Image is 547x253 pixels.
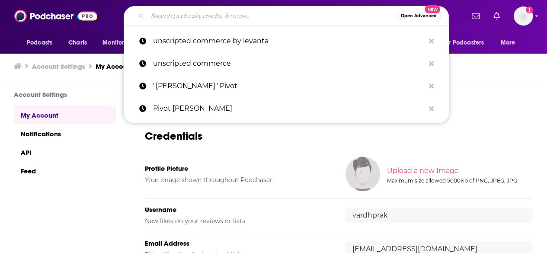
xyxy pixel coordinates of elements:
[145,239,332,247] h5: Email Address
[514,6,533,26] img: User Profile
[401,14,437,18] span: Open Advanced
[514,6,533,26] button: Show profile menu
[14,143,116,161] a: API
[514,6,533,26] span: Logged in as vardhprak
[124,97,449,120] a: Pivot [PERSON_NAME]
[124,52,449,75] a: unscripted commerce
[345,157,380,191] img: Your profile image
[96,62,133,70] a: My Account
[124,30,449,52] a: unscripted commerce by levanta
[425,5,440,13] span: New
[345,208,532,223] input: username
[387,177,531,184] div: Maximum size allowed 5000Kb of PNG, JPEG, JPG
[145,217,332,225] h5: New likes on your reviews or lists
[442,37,484,49] span: For Podcasters
[21,35,64,51] button: open menu
[145,129,532,143] h3: Credentials
[96,35,144,51] button: open menu
[153,97,425,120] p: Pivot Kara Swisher
[490,9,503,23] a: Show notifications dropdown
[14,90,116,99] h3: Account Settings
[145,205,332,214] h5: Username
[501,37,515,49] span: More
[526,6,533,13] svg: Add a profile image
[14,161,116,180] a: Feed
[145,164,332,173] h5: Profile Picture
[27,37,52,49] span: Podcasts
[437,35,496,51] button: open menu
[14,8,97,24] img: Podchaser - Follow, Share and Rate Podcasts
[68,37,87,49] span: Charts
[14,124,116,143] a: Notifications
[153,30,425,52] p: unscripted commerce by levanta
[102,37,133,49] span: Monitoring
[32,62,85,70] a: Account Settings
[124,6,449,26] div: Search podcasts, credits, & more...
[153,75,425,97] p: "Kara Swisher" Pivot
[468,9,483,23] a: Show notifications dropdown
[124,75,449,97] a: "[PERSON_NAME]" Pivot
[145,176,332,184] h5: Your image shown throughout Podchaser.
[153,52,425,75] p: unscripted commerce
[397,11,441,21] button: Open AdvancedNew
[147,9,397,23] input: Search podcasts, credits, & more...
[14,106,116,124] a: My Account
[63,35,92,51] a: Charts
[495,35,526,51] button: open menu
